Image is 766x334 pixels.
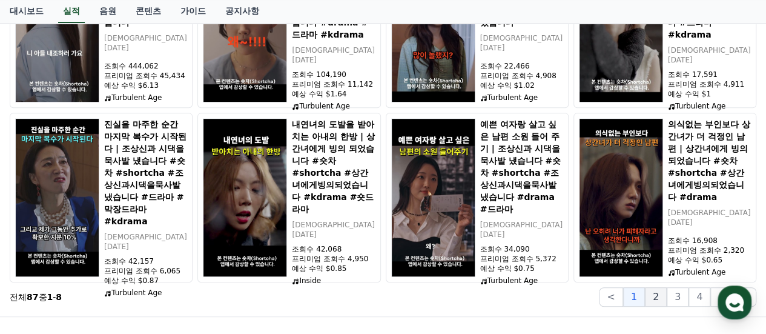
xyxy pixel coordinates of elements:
[668,245,751,255] p: 프리미엄 조회수 2,320
[573,113,756,282] button: 의식없는 부인보다 상간녀가 더 걱정인 남편 | 상간녀에게 빙의 되었습니다 #숏차 #shortcha #상간녀에게빙의되었습니다 #drama 의식없는 부인보다 상간녀가 더 걱정인 ...
[292,220,375,230] p: [DEMOGRAPHIC_DATA]
[292,264,375,273] p: 예상 수익 $0.85
[688,287,710,307] button: 4
[391,118,475,277] img: 예쁜 여자랑 살고 싶은 남편 소원 들어 주기 | 조상신과 시댁을 묵사발 냈습니다 #숏차 #shortcha #조상신과시댁을묵사발냈습니다 #drama #드라마
[154,96,222,110] button: 운영시간 보기
[292,70,375,79] p: 조회수 104,190
[159,98,208,109] span: 운영시간 보기
[292,45,375,55] p: [DEMOGRAPHIC_DATA]
[15,91,85,110] h1: CReward
[45,152,197,164] div: 문의사항을 남겨주세요 :)
[15,124,222,171] a: CReward안녕하세요 크리워드입니다.문의사항을 남겨주세요 :)
[668,208,751,218] p: [DEMOGRAPHIC_DATA]
[104,71,187,81] p: 프리미엄 조회수 45,434
[645,287,667,307] button: 2
[480,230,563,239] p: [DATE]
[104,93,187,102] p: Turbulent Age
[668,45,751,55] p: [DEMOGRAPHIC_DATA]
[292,118,375,215] h5: 내연녀의 도발을 받아치는 아내의 한방 | 상간녀에게 빙의 되었습니다 #숏차 #shortcha #상간녀에게빙의되었습니다 #kdrama #숏드라마
[292,244,375,254] p: 조회수 42,068
[47,292,53,302] strong: 1
[480,254,563,264] p: 프리미엄 조회수 5,372
[27,292,38,302] strong: 87
[292,55,375,65] p: [DATE]
[480,81,563,90] p: 예상 수익 $1.02
[480,276,563,286] p: Turbulent Age
[710,287,732,307] button: 5
[668,89,751,99] p: 예상 수익 $1
[56,292,62,302] strong: 8
[667,287,688,307] button: 3
[579,118,663,277] img: 의식없는 부인보다 상간녀가 더 걱정인 남편 | 상간녀에게 빙의 되었습니다 #숏차 #shortcha #상간녀에게빙의되었습니다 #drama
[480,71,563,81] p: 프리미엄 조회수 4,908
[93,187,130,199] span: 문의하기
[104,81,187,90] p: 예상 수익 $6.13
[386,113,569,282] button: 예쁜 여자랑 살고 싶은 남편 소원 들어 주기 | 조상신과 시댁을 묵사발 냈습니다 #숏차 #shortcha #조상신과시댁을묵사발냈습니다 #drama #드라마 예쁜 여자랑 살고 ...
[17,178,219,207] a: 문의하기
[292,254,375,264] p: 프리미엄 조회수 4,950
[104,256,187,266] p: 조회수 42,157
[480,93,563,102] p: Turbulent Age
[70,212,181,222] span: [DATE] 오전 7:30부터 운영해요
[668,236,751,245] p: 조회수 16,908
[599,287,622,307] button: <
[104,232,187,242] p: [DEMOGRAPHIC_DATA]
[668,118,751,203] h5: 의식없는 부인보다 상간녀가 더 걱정인 남편 | 상간녀에게 빙의 되었습니다 #숏차 #shortcha #상간녀에게빙의되었습니다 #drama
[480,220,563,230] p: [DEMOGRAPHIC_DATA]
[4,233,80,264] a: 홈
[104,118,187,227] h5: 진실을 마주한 순간 마지막 복수가 시작된다 | 조상신과 시댁을 묵사발 냈습니다 #숏차 #shortcha #조상신과시댁을묵사발냈습니다 #드라마 #막장드라마 #kdrama
[10,291,62,303] p: 전체 중 -
[480,61,563,71] p: 조회수 22,466
[156,233,233,264] a: 설정
[104,43,187,53] p: [DATE]
[480,43,563,53] p: [DATE]
[623,287,645,307] button: 1
[668,70,751,79] p: 조회수 17,591
[15,118,99,277] img: 진실을 마주한 순간 마지막 복수가 시작된다 | 조상신과 시댁을 묵사발 냈습니다 #숏차 #shortcha #조상신과시댁을묵사발냈습니다 #드라마 #막장드라마 #kdrama
[480,33,563,43] p: [DEMOGRAPHIC_DATA]
[111,252,125,262] span: 대화
[292,230,375,239] p: [DATE]
[292,79,375,89] p: 프리미엄 조회수 11,142
[197,113,380,282] button: 내연녀의 도발을 받아치는 아내의 한방 | 상간녀에게 빙의 되었습니다 #숏차 #shortcha #상간녀에게빙의되었습니다 #kdrama #숏드라마 내연녀의 도발을 받아치는 아내의...
[104,288,187,298] p: Turbulent Age
[668,101,751,111] p: Turbulent Age
[292,101,375,111] p: Turbulent Age
[480,118,563,215] h5: 예쁜 여자랑 살고 싶은 남편 소원 들어 주기 | 조상신과 시댁을 묵사발 냈습니다 #숏차 #shortcha #조상신과시댁을묵사발냈습니다 #drama #드라마
[45,129,222,139] div: CReward
[80,233,156,264] a: 대화
[668,218,751,227] p: [DATE]
[104,276,187,286] p: 예상 수익 $0.87
[45,139,197,152] div: 안녕하세요 크리워드입니다.
[10,113,193,282] button: 진실을 마주한 순간 마지막 복수가 시작된다 | 조상신과 시댁을 묵사발 냈습니다 #숏차 #shortcha #조상신과시댁을묵사발냈습니다 #드라마 #막장드라마 #kdrama 진실을...
[292,89,375,99] p: 예상 수익 $1.64
[668,255,751,265] p: 예상 수익 $0.65
[480,244,563,254] p: 조회수 34,090
[104,61,187,71] p: 조회수 444,062
[104,266,187,276] p: 프리미엄 조회수 6,065
[203,118,287,277] img: 내연녀의 도발을 받아치는 아내의 한방 | 상간녀에게 빙의 되었습니다 #숏차 #shortcha #상간녀에게빙의되었습니다 #kdrama #숏드라마
[104,33,187,43] p: [DEMOGRAPHIC_DATA]
[668,79,751,89] p: 프리미엄 조회수 4,911
[480,264,563,273] p: 예상 수익 $0.75
[292,276,375,286] p: Inside
[668,267,751,277] p: Turbulent Age
[668,55,751,65] p: [DATE]
[104,242,187,252] p: [DATE]
[187,252,202,261] span: 설정
[38,252,45,261] span: 홈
